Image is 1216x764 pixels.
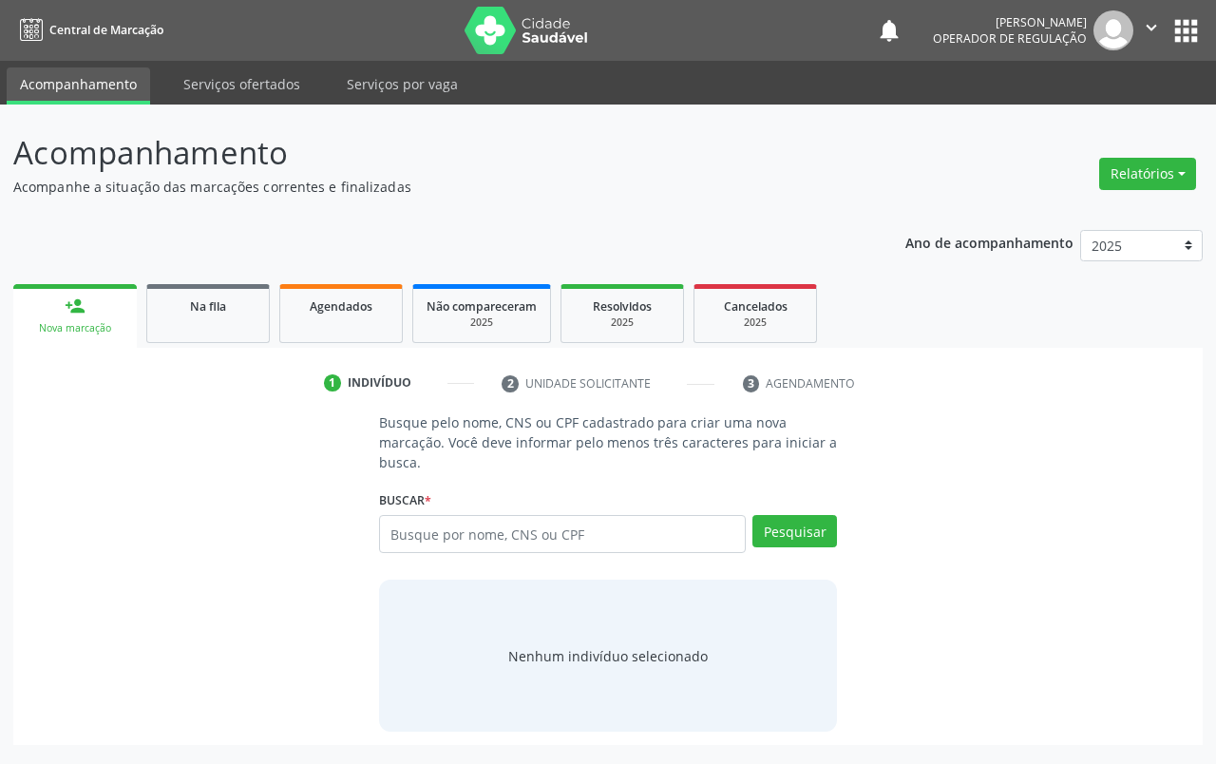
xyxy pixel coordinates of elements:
[190,298,226,315] span: Na fila
[348,374,411,392] div: Indivíduo
[575,315,670,330] div: 2025
[1099,158,1196,190] button: Relatórios
[724,298,788,315] span: Cancelados
[27,321,123,335] div: Nova marcação
[13,177,845,197] p: Acompanhe a situação das marcações correntes e finalizadas
[310,298,372,315] span: Agendados
[324,374,341,392] div: 1
[427,315,537,330] div: 2025
[1141,17,1162,38] i: 
[708,315,803,330] div: 2025
[65,296,85,316] div: person_add
[7,67,150,105] a: Acompanhamento
[13,14,163,46] a: Central de Marcação
[379,412,837,472] p: Busque pelo nome, CNS ou CPF cadastrado para criar uma nova marcação. Você deve informar pelo men...
[593,298,652,315] span: Resolvidos
[427,298,537,315] span: Não compareceram
[933,30,1087,47] span: Operador de regulação
[13,129,845,177] p: Acompanhamento
[333,67,471,101] a: Serviços por vaga
[1093,10,1133,50] img: img
[905,230,1073,254] p: Ano de acompanhamento
[1169,14,1203,48] button: apps
[752,515,837,547] button: Pesquisar
[170,67,313,101] a: Serviços ofertados
[379,515,746,553] input: Busque por nome, CNS ou CPF
[379,486,431,515] label: Buscar
[49,22,163,38] span: Central de Marcação
[1133,10,1169,50] button: 
[933,14,1087,30] div: [PERSON_NAME]
[508,646,708,666] div: Nenhum indivíduo selecionado
[876,17,902,44] button: notifications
